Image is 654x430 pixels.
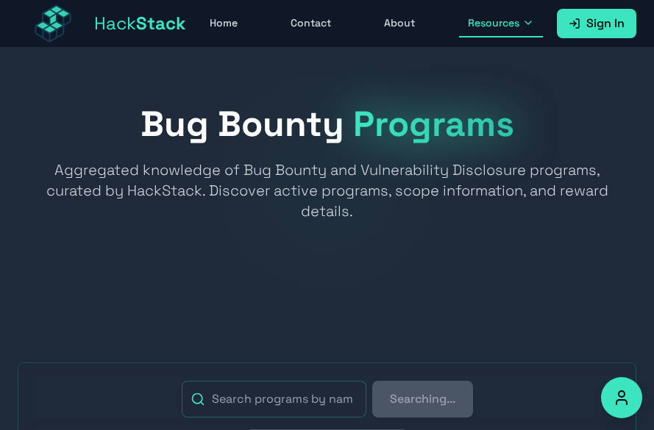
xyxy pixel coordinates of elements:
[18,107,636,142] h1: Bug Bounty
[45,160,610,221] p: Aggregated knowledge of Bug Bounty and Vulnerability Disclosure programs, curated by HackStack. D...
[201,10,246,37] a: Home
[353,101,514,146] span: Programs
[94,12,186,35] span: Hack
[282,10,340,37] a: Contact
[136,12,186,35] span: Stack
[557,9,636,38] a: Sign In
[468,15,519,30] span: Resources
[601,377,642,418] button: Accessibility Options
[459,10,543,37] button: Resources
[182,381,366,418] input: Search programs by name, platform, or description...
[372,381,473,418] button: Searching...
[586,15,625,32] span: Sign In
[375,10,424,37] a: About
